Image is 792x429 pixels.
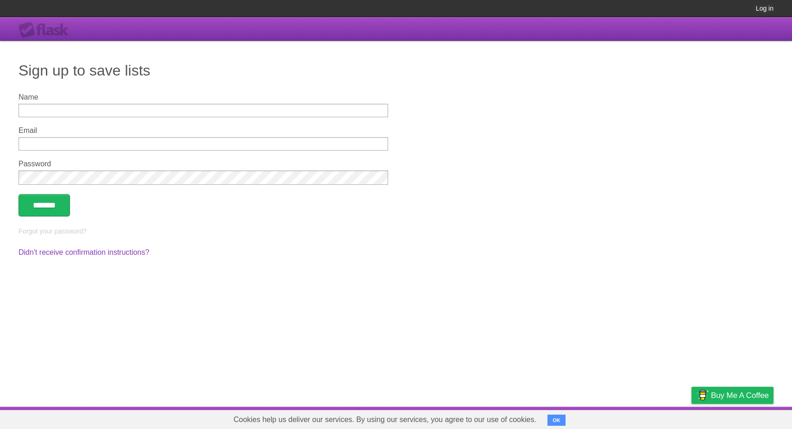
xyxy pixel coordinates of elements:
[19,126,388,135] label: Email
[19,227,87,235] a: Forgot your password?
[711,387,769,404] span: Buy me a coffee
[568,409,588,427] a: About
[648,409,668,427] a: Terms
[599,409,636,427] a: Developers
[679,409,704,427] a: Privacy
[224,410,546,429] span: Cookies help us deliver our services. By using our services, you agree to our use of cookies.
[696,387,709,403] img: Buy me a coffee
[715,409,773,427] a: Suggest a feature
[19,160,388,168] label: Password
[691,387,773,404] a: Buy me a coffee
[19,22,74,38] div: Flask
[19,93,388,101] label: Name
[19,59,773,82] h1: Sign up to save lists
[19,248,149,256] a: Didn't receive confirmation instructions?
[547,415,566,426] button: OK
